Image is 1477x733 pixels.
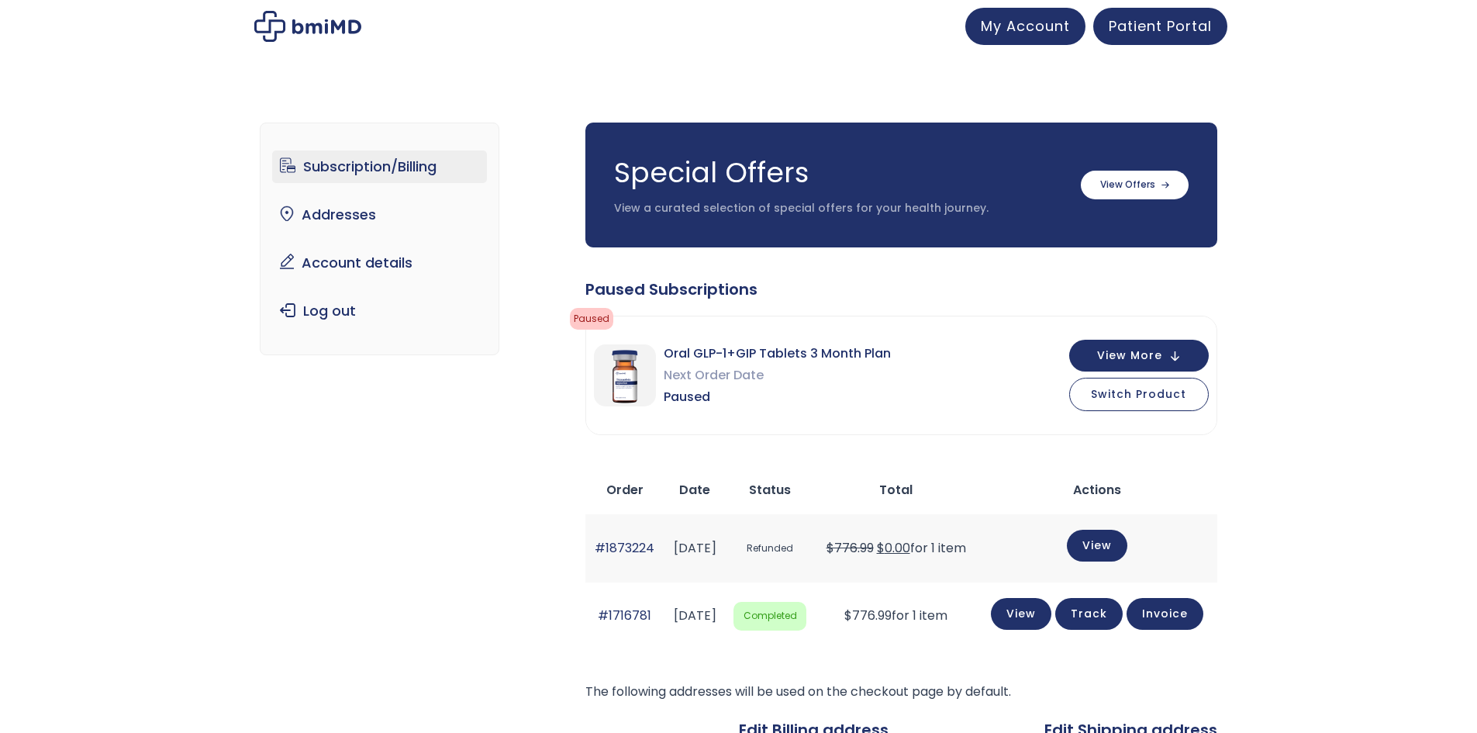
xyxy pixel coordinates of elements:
[1069,378,1209,411] button: Switch Product
[664,386,891,408] span: Paused
[749,481,791,499] span: Status
[674,607,716,624] time: [DATE]
[272,199,487,231] a: Addresses
[733,602,807,631] span: Completed
[1091,386,1186,402] span: Switch Product
[272,295,487,327] a: Log out
[991,598,1051,630] a: View
[679,481,710,499] span: Date
[606,481,644,499] span: Order
[664,343,891,365] span: Oral GLP-1+GIP Tablets 3 Month Plan
[585,278,1217,300] div: Paused Subscriptions
[877,539,885,557] span: $
[981,16,1070,36] span: My Account
[879,481,913,499] span: Total
[877,539,910,557] span: 0.00
[844,607,892,624] span: 776.99
[614,154,1065,192] h3: Special Offers
[598,607,651,624] a: #1716781
[585,681,1217,703] p: The following addresses will be used on the checkout page by default.
[254,11,361,42] img: My account
[614,201,1065,216] p: View a curated selection of special offers for your health journey.
[1093,8,1227,45] a: Patient Portal
[1109,16,1212,36] span: Patient Portal
[674,539,716,557] time: [DATE]
[1097,351,1162,361] span: View More
[272,150,487,183] a: Subscription/Billing
[733,534,807,563] span: Refunded
[595,539,654,557] a: #1873224
[814,583,977,650] td: for 1 item
[965,8,1085,45] a: My Account
[1127,598,1203,630] a: Invoice
[1069,340,1209,372] button: View More
[1055,598,1123,630] a: Track
[570,308,613,330] span: Paused
[594,344,656,406] img: Oral GLP-1+GIP Tablets 3 Month Plan
[826,539,874,557] del: $776.99
[272,247,487,279] a: Account details
[260,123,499,355] nav: Account pages
[664,365,891,386] span: Next Order Date
[1067,530,1127,562] a: View
[844,607,852,624] span: $
[1073,481,1121,499] span: Actions
[814,514,977,582] td: for 1 item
